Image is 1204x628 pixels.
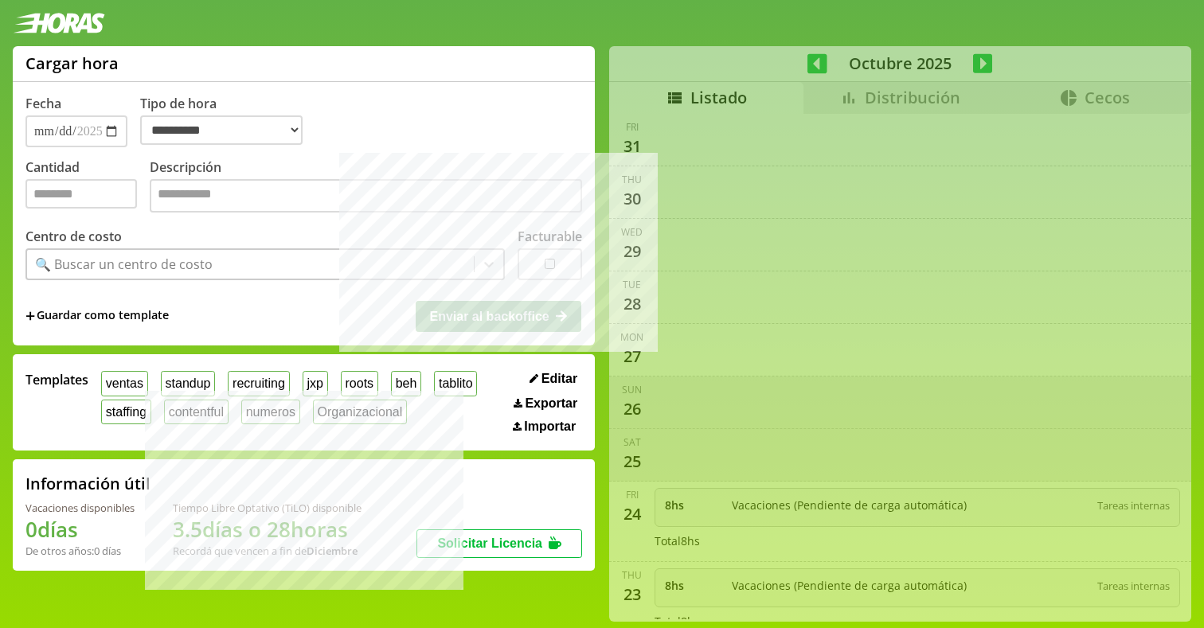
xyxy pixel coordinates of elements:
textarea: Descripción [150,179,582,213]
div: Vacaciones disponibles [25,501,135,515]
select: Tipo de hora [140,115,303,145]
span: Templates [25,371,88,388]
label: Facturable [518,228,582,245]
h1: 3.5 días o 28 horas [173,515,362,544]
button: Solicitar Licencia [416,529,582,558]
label: Tipo de hora [140,95,315,147]
button: ventas [101,371,148,396]
span: Exportar [525,396,577,411]
span: +Guardar como template [25,307,169,325]
h1: Cargar hora [25,53,119,74]
button: jxp [303,371,328,396]
button: Organizacional [313,400,407,424]
button: roots [341,371,378,396]
div: De otros años: 0 días [25,544,135,558]
input: Cantidad [25,179,137,209]
label: Fecha [25,95,61,112]
span: Importar [524,419,576,434]
div: Tiempo Libre Optativo (TiLO) disponible [173,501,362,515]
button: Editar [525,371,582,387]
h2: Información útil [25,473,150,494]
button: contentful [164,400,229,424]
button: recruiting [228,371,289,396]
b: Diciembre [307,544,358,558]
button: tablito [434,371,477,396]
button: beh [391,371,421,396]
label: Cantidad [25,158,150,216]
img: logotipo [13,13,105,33]
div: 🔍 Buscar un centro de costo [35,255,213,273]
button: standup [161,371,216,396]
button: staffing [101,400,151,424]
button: Exportar [509,396,582,412]
label: Descripción [150,158,582,216]
button: numeros [241,400,300,424]
h1: 0 días [25,515,135,544]
span: Solicitar Licencia [437,536,542,550]
div: Recordá que vencen a fin de [173,544,362,558]
label: Centro de costo [25,228,122,245]
span: + [25,307,35,325]
span: Editar [541,372,577,386]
